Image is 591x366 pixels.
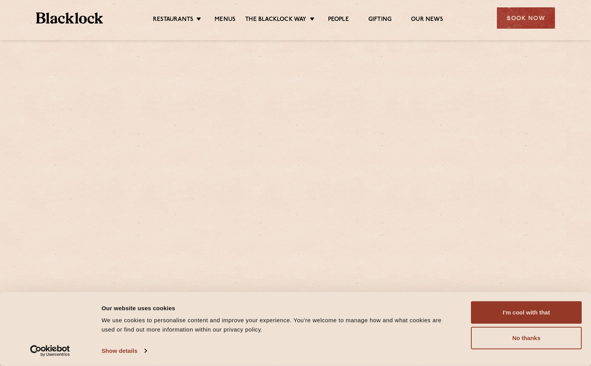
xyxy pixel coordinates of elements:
[245,16,306,24] a: The Blacklock Way
[497,7,555,29] div: Book Now
[411,16,443,24] a: Our News
[328,16,349,24] a: People
[101,345,146,357] a: Show details
[471,301,582,324] button: I'm cool with that
[368,16,392,24] a: Gifting
[16,345,84,357] a: Usercentrics Cookiebot - opens in a new window
[36,12,103,24] img: BL_Textured_Logo-footer-cropped.svg
[101,303,454,313] div: Our website uses cookies
[471,327,582,349] button: No thanks
[153,16,193,24] a: Restaurants
[101,316,454,334] div: We use cookies to personalise content and improve your experience. You're welcome to manage how a...
[215,16,235,24] a: Menus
